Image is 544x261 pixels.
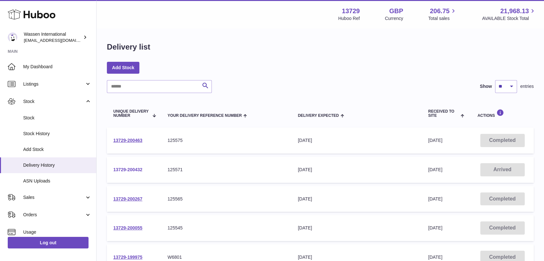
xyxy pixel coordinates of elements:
span: Listings [23,81,85,87]
span: My Dashboard [23,64,91,70]
div: Actions [477,109,527,118]
a: Add Stock [107,62,139,73]
span: 206.75 [430,7,449,15]
div: Huboo Ref [338,15,360,22]
div: [DATE] [298,254,415,260]
div: [DATE] [298,137,415,144]
strong: GBP [389,7,403,15]
img: internationalsupplychain@wassen.com [8,33,17,42]
div: 125575 [167,137,285,144]
span: entries [520,83,534,89]
a: 13729-200055 [113,225,142,230]
span: Usage [23,229,91,235]
div: [DATE] [298,196,415,202]
div: 125571 [167,167,285,173]
span: Unique Delivery Number [113,109,149,118]
div: [DATE] [298,167,415,173]
span: [DATE] [428,138,442,143]
span: Stock [23,98,85,105]
span: [DATE] [428,167,442,172]
span: Stock History [23,131,91,137]
span: Total sales [428,15,457,22]
div: 125545 [167,225,285,231]
div: Wassen International [24,31,82,43]
span: [DATE] [428,255,442,260]
span: Your Delivery Reference Number [167,114,242,118]
span: [DATE] [428,196,442,201]
a: 21,968.13 AVAILABLE Stock Total [482,7,536,22]
span: [DATE] [428,225,442,230]
a: 206.75 Total sales [428,7,457,22]
span: [EMAIL_ADDRESS][DOMAIN_NAME] [24,38,95,43]
span: Sales [23,194,85,200]
span: Delivery Expected [298,114,339,118]
span: Delivery History [23,162,91,168]
a: 13729-200267 [113,196,142,201]
div: 125565 [167,196,285,202]
span: Stock [23,115,91,121]
label: Show [480,83,492,89]
a: 13729-200463 [113,138,142,143]
div: W6801 [167,254,285,260]
span: Orders [23,212,85,218]
span: ASN Uploads [23,178,91,184]
a: Log out [8,237,89,248]
span: Received to Site [428,109,459,118]
span: Add Stock [23,146,91,153]
div: Currency [385,15,403,22]
h1: Delivery list [107,42,150,52]
span: 21,968.13 [500,7,529,15]
div: [DATE] [298,225,415,231]
a: 13729-200432 [113,167,142,172]
strong: 13729 [342,7,360,15]
span: AVAILABLE Stock Total [482,15,536,22]
a: 13729-199975 [113,255,142,260]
